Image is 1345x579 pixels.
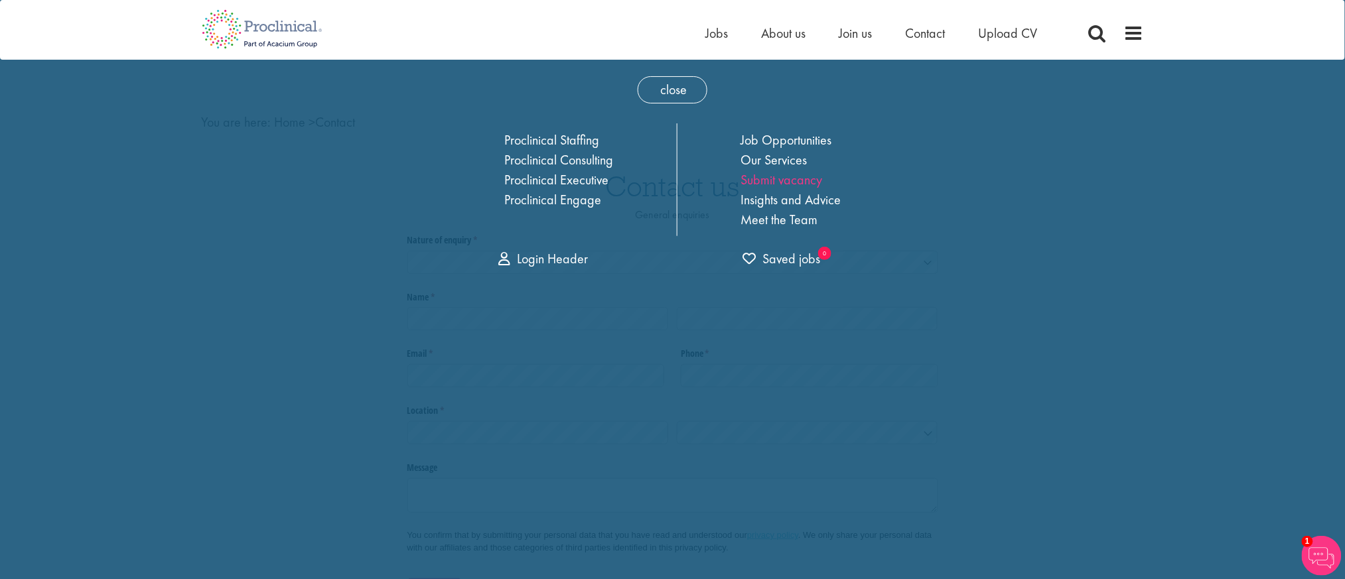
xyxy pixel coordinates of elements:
a: Proclinical Engage [504,191,601,208]
a: 0 jobs in shortlist [743,249,821,269]
span: Saved jobs [743,250,821,267]
a: Join us [839,25,873,42]
a: Upload CV [979,25,1038,42]
span: close [638,76,707,103]
a: Proclinical Consulting [504,151,613,168]
a: Our Services [741,151,807,168]
sub: 0 [818,247,831,260]
a: Contact [906,25,946,42]
a: Job Opportunities [741,131,831,149]
a: Meet the Team [741,211,817,228]
span: 1 [1302,536,1313,547]
a: Jobs [706,25,729,42]
a: Login Header [499,250,589,267]
a: About us [762,25,806,42]
a: Proclinical Executive [504,171,608,188]
a: Submit vacancy [741,171,822,188]
img: Chatbot [1302,536,1342,576]
a: Insights and Advice [741,191,841,208]
a: Proclinical Staffing [504,131,599,149]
